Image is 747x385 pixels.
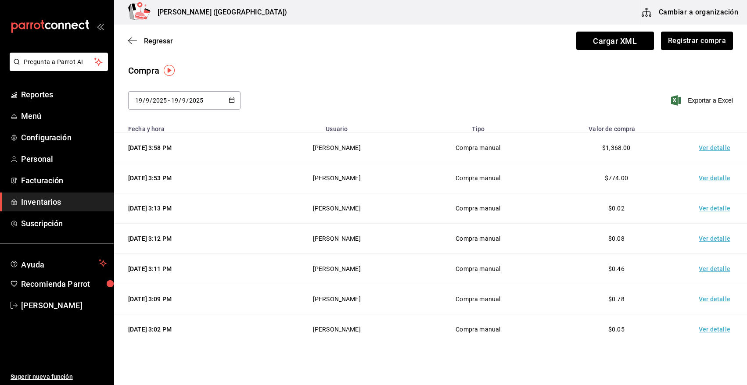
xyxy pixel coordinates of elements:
[179,97,181,104] span: /
[602,144,630,151] span: $1,368.00
[265,193,409,224] td: [PERSON_NAME]
[686,193,747,224] td: Ver detalle
[265,163,409,193] td: [PERSON_NAME]
[265,284,409,314] td: [PERSON_NAME]
[686,254,747,284] td: Ver detalle
[11,372,107,381] span: Sugerir nueva función
[265,254,409,284] td: [PERSON_NAME]
[145,97,150,104] input: Month
[128,143,254,152] div: [DATE] 3:58 PM
[128,64,159,77] div: Compra
[114,120,265,133] th: Fecha y hora
[97,23,104,30] button: open_drawer_menu
[144,37,173,45] span: Regresar
[608,265,625,272] span: $0.46
[686,314,747,345] td: Ver detalle
[171,97,179,104] input: Day
[128,37,173,45] button: Regresar
[409,120,547,133] th: Tipo
[608,326,625,333] span: $0.05
[189,97,204,104] input: Year
[21,278,107,290] span: Recomienda Parrot
[128,234,254,243] div: [DATE] 3:12 PM
[608,235,625,242] span: $0.08
[547,120,686,133] th: Valor de compra
[265,224,409,254] td: [PERSON_NAME]
[608,296,625,303] span: $0.78
[164,65,175,76] img: Tooltip marker
[6,64,108,73] a: Pregunta a Parrot AI
[152,97,167,104] input: Year
[21,89,107,100] span: Reportes
[265,120,409,133] th: Usuario
[21,217,107,229] span: Suscripción
[182,97,186,104] input: Month
[686,133,747,163] td: Ver detalle
[686,284,747,314] td: Ver detalle
[409,284,547,314] td: Compra manual
[21,196,107,208] span: Inventarios
[128,204,254,213] div: [DATE] 3:13 PM
[686,163,747,193] td: Ver detalle
[24,57,94,67] span: Pregunta a Parrot AI
[409,133,547,163] td: Compra manual
[265,314,409,345] td: [PERSON_NAME]
[21,153,107,165] span: Personal
[150,97,152,104] span: /
[10,53,108,71] button: Pregunta a Parrot AI
[409,314,547,345] td: Compra manual
[128,174,254,182] div: [DATE] 3:53 PM
[135,97,143,104] input: Day
[605,175,628,182] span: $774.00
[409,193,547,224] td: Compra manual
[409,163,547,193] td: Compra manual
[151,7,287,18] h3: [PERSON_NAME] ([GEOGRAPHIC_DATA])
[686,224,747,254] td: Ver detalle
[21,175,107,186] span: Facturación
[21,258,95,268] span: Ayuda
[21,299,107,311] span: [PERSON_NAME]
[143,97,145,104] span: /
[21,132,107,143] span: Configuración
[673,95,733,106] button: Exportar a Excel
[608,205,625,212] span: $0.02
[265,133,409,163] td: [PERSON_NAME]
[21,110,107,122] span: Menú
[168,97,170,104] span: -
[576,32,654,50] span: Cargar XML
[128,295,254,303] div: [DATE] 3:09 PM
[128,264,254,273] div: [DATE] 3:11 PM
[409,254,547,284] td: Compra manual
[661,32,733,50] button: Registrar compra
[186,97,189,104] span: /
[409,224,547,254] td: Compra manual
[128,325,254,334] div: [DATE] 3:02 PM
